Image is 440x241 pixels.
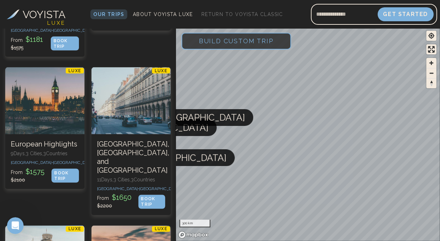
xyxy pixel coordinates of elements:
button: Enter fullscreen [426,44,437,54]
h3: [GEOGRAPHIC_DATA], [GEOGRAPHIC_DATA], and [GEOGRAPHIC_DATA] [97,140,165,175]
p: LUXE [66,68,84,74]
button: Build Custom Trip [182,33,291,50]
p: From [97,193,138,210]
span: $ 1575 [11,45,23,51]
span: About Voyista Luxe [133,12,193,17]
button: Find my location [426,31,437,41]
p: From [11,167,51,183]
div: BOOK TRIP [51,37,79,51]
span: $ 2200 [97,203,112,209]
button: Zoom in [426,58,437,68]
input: Email address [311,6,378,23]
span: [GEOGRAPHIC_DATA] • [53,160,95,165]
div: 300 km [179,220,210,227]
span: [GEOGRAPHIC_DATA] [119,119,208,136]
button: Reset bearing to north [426,78,437,88]
span: Build Custom Trip [188,26,285,56]
a: Our Trips [90,9,127,19]
span: $ 2100 [11,177,25,183]
img: Voyista Logo [7,9,19,19]
span: Our Trips [93,12,125,17]
h3: European Highlights [11,140,79,149]
span: [GEOGRAPHIC_DATA] • [53,28,95,33]
p: 9 Days, 3 Cities, 3 Countr ies [11,150,79,157]
span: [GEOGRAPHIC_DATA] • [97,186,139,191]
p: From [11,35,51,51]
span: $ 1650 [110,194,133,202]
span: $ 1181 [24,35,45,44]
p: LUXE [152,68,170,74]
span: Return to Voyista Classic [201,12,283,17]
span: [GEOGRAPHIC_DATA] • [139,186,181,191]
div: BOOK TRIP [51,169,79,183]
div: BOOK TRIP [138,195,165,209]
iframe: Intercom live chat [7,217,24,234]
a: VOYISTA [7,7,66,22]
p: 11 Days, 3 Cities, 3 Countr ies [97,176,165,183]
h4: L U X E [47,19,64,27]
span: [GEOGRAPHIC_DATA] [155,109,245,126]
span: [GEOGRAPHIC_DATA] • [11,160,53,165]
a: About Voyista Luxe [130,9,196,19]
a: Return to Voyista Classic [199,9,286,19]
a: Mapbox homepage [178,231,209,239]
h3: VOYISTA [23,7,66,22]
a: London, Amsterdam, and ParisLUXE[GEOGRAPHIC_DATA], [GEOGRAPHIC_DATA], and [GEOGRAPHIC_DATA]11Days... [91,67,171,215]
span: [GEOGRAPHIC_DATA] [137,150,226,166]
span: [GEOGRAPHIC_DATA] • [11,28,53,33]
button: Get Started [378,7,434,21]
p: LUXE [66,226,84,232]
button: Zoom out [426,68,437,78]
canvas: Map [176,27,440,241]
span: $ 1575 [24,167,46,176]
a: European HighlightsLUXEEuropean Highlights9Days,3 Cities,3Countries[GEOGRAPHIC_DATA]•[GEOGRAPHIC_... [5,67,85,189]
p: LUXE [152,226,170,232]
